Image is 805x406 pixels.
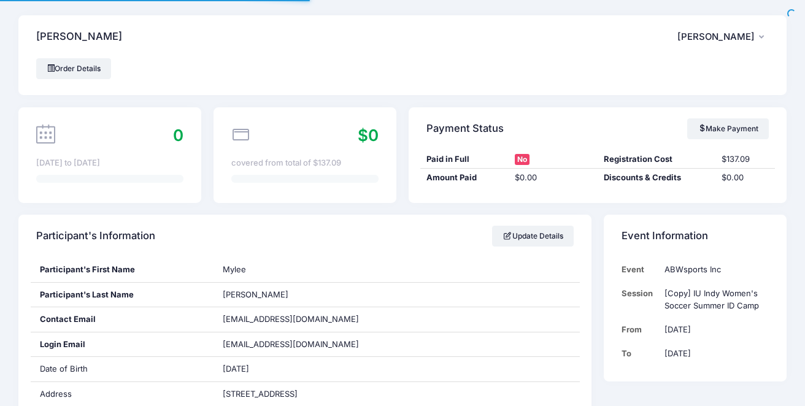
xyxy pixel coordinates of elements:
[31,307,214,332] div: Contact Email
[173,126,183,145] span: 0
[659,342,769,366] td: [DATE]
[223,289,288,299] span: [PERSON_NAME]
[622,318,659,342] td: From
[659,258,769,282] td: ABWsports Inc
[36,219,155,254] h4: Participant's Information
[515,154,530,165] span: No
[677,31,755,42] span: [PERSON_NAME]
[36,58,111,79] a: Order Details
[677,23,769,51] button: [PERSON_NAME]
[420,172,509,184] div: Amount Paid
[509,172,598,184] div: $0.00
[687,118,769,139] a: Make Payment
[622,258,659,282] td: Event
[31,258,214,282] div: Participant's First Name
[36,20,122,55] h4: [PERSON_NAME]
[420,153,509,166] div: Paid in Full
[36,157,183,169] div: [DATE] to [DATE]
[622,219,708,254] h4: Event Information
[622,282,659,318] td: Session
[223,389,298,399] span: [STREET_ADDRESS]
[358,126,379,145] span: $0
[31,357,214,381] div: Date of Birth
[492,226,574,247] a: Update Details
[31,283,214,307] div: Participant's Last Name
[622,342,659,366] td: To
[31,332,214,357] div: Login Email
[223,364,249,373] span: [DATE]
[598,172,715,184] div: Discounts & Credits
[659,282,769,318] td: [Copy] IU Indy Women's Soccer Summer ID Camp
[715,153,774,166] div: $137.09
[426,111,504,146] h4: Payment Status
[598,153,715,166] div: Registration Cost
[231,157,379,169] div: covered from total of $137.09
[223,264,246,274] span: Mylee
[659,318,769,342] td: [DATE]
[223,339,376,351] span: [EMAIL_ADDRESS][DOMAIN_NAME]
[223,314,359,324] span: [EMAIL_ADDRESS][DOMAIN_NAME]
[715,172,774,184] div: $0.00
